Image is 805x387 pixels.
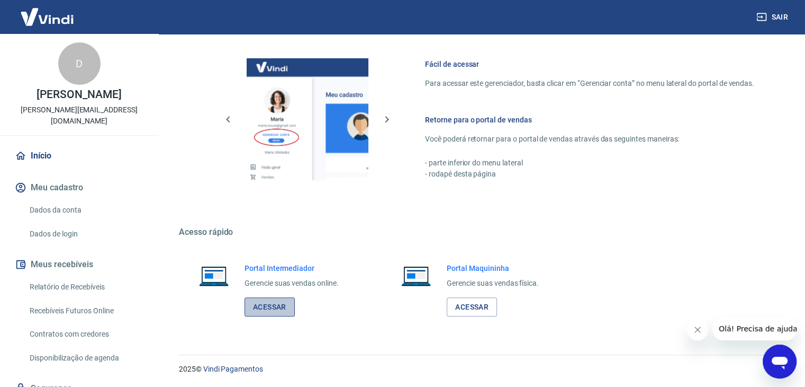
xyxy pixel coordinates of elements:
a: Recebíveis Futuros Online [25,300,146,322]
img: Imagem de um notebook aberto [394,263,438,288]
p: Gerencie suas vendas física. [447,278,539,289]
h6: Retorne para o portal de vendas [425,115,754,125]
a: Dados da conta [25,199,146,221]
iframe: Botão para abrir a janela de mensagens [763,345,797,379]
button: Sair [754,7,792,27]
h5: Acesso rápido [179,227,780,238]
img: Imagem da dashboard mostrando o botão de gerenciar conta na sidebar no lado esquerdo [247,58,368,180]
a: Início [13,144,146,168]
p: [PERSON_NAME] [37,89,121,100]
img: Vindi [13,1,82,33]
a: Contratos com credores [25,323,146,345]
p: 2025 © [179,364,780,375]
p: - parte inferior do menu lateral [425,157,754,169]
p: Gerencie suas vendas online. [245,278,339,289]
a: Vindi Pagamentos [203,365,263,373]
p: - rodapé desta página [425,169,754,180]
button: Meus recebíveis [13,253,146,276]
h6: Portal Intermediador [245,263,339,274]
div: D [58,42,101,85]
a: Relatório de Recebíveis [25,276,146,298]
span: Olá! Precisa de ajuda? [6,7,89,16]
a: Acessar [245,297,295,317]
p: [PERSON_NAME][EMAIL_ADDRESS][DOMAIN_NAME] [8,104,150,127]
iframe: Fechar mensagem [687,319,708,340]
a: Acessar [447,297,497,317]
a: Dados de login [25,223,146,245]
iframe: Mensagem da empresa [712,317,797,340]
h6: Fácil de acessar [425,59,754,69]
p: Você poderá retornar para o portal de vendas através das seguintes maneiras: [425,134,754,145]
p: Para acessar este gerenciador, basta clicar em “Gerenciar conta” no menu lateral do portal de ven... [425,78,754,89]
a: Disponibilização de agenda [25,347,146,369]
h6: Portal Maquininha [447,263,539,274]
button: Meu cadastro [13,176,146,199]
img: Imagem de um notebook aberto [192,263,236,288]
